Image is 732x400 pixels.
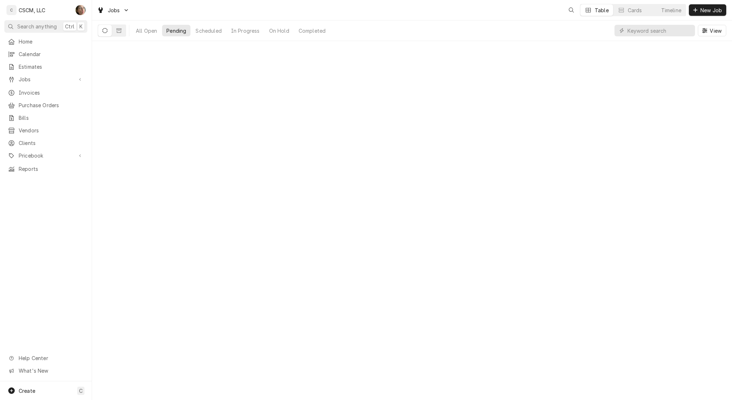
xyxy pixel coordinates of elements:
div: On Hold [269,27,289,35]
span: Clients [19,139,84,147]
div: Table [595,6,609,14]
div: Serra Heyen's Avatar [75,5,86,15]
a: Invoices [4,87,87,99]
div: SH [75,5,86,15]
span: Pricebook [19,152,73,159]
div: Cards [628,6,642,14]
span: Reports [19,165,84,173]
div: C [6,5,17,15]
span: Home [19,38,84,45]
a: Home [4,36,87,47]
a: Go to Help Center [4,352,87,364]
div: Scheduled [195,27,221,35]
span: K [79,23,83,30]
button: Open search [566,4,577,16]
span: Estimates [19,63,84,71]
span: What's New [19,367,83,374]
span: Bills [19,114,84,122]
button: New Job [689,4,726,16]
div: CSCM, LLC [19,6,45,14]
a: Go to Jobs [94,4,132,16]
a: Bills [4,112,87,124]
div: All Open [136,27,157,35]
a: Calendar [4,48,87,60]
a: Estimates [4,61,87,73]
span: Vendors [19,127,84,134]
button: View [698,25,726,36]
span: Purchase Orders [19,101,84,109]
span: Jobs [19,76,73,83]
a: Go to Pricebook [4,150,87,162]
span: Help Center [19,354,83,362]
span: C [79,387,83,395]
a: Go to What's New [4,365,87,377]
div: Pending [166,27,186,35]
a: Go to Jobs [4,73,87,85]
div: Timeline [661,6,681,14]
span: Invoices [19,89,84,96]
span: Search anything [17,23,57,30]
span: New Job [699,6,723,14]
span: Ctrl [65,23,74,30]
input: Keyword search [627,25,691,36]
a: Reports [4,163,87,175]
div: Completed [299,27,326,35]
span: Jobs [108,6,120,14]
span: View [708,27,723,35]
span: Create [19,388,35,394]
a: Vendors [4,124,87,136]
a: Clients [4,137,87,149]
a: Purchase Orders [4,99,87,111]
button: Search anythingCtrlK [4,20,87,33]
span: Calendar [19,50,84,58]
div: In Progress [231,27,260,35]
